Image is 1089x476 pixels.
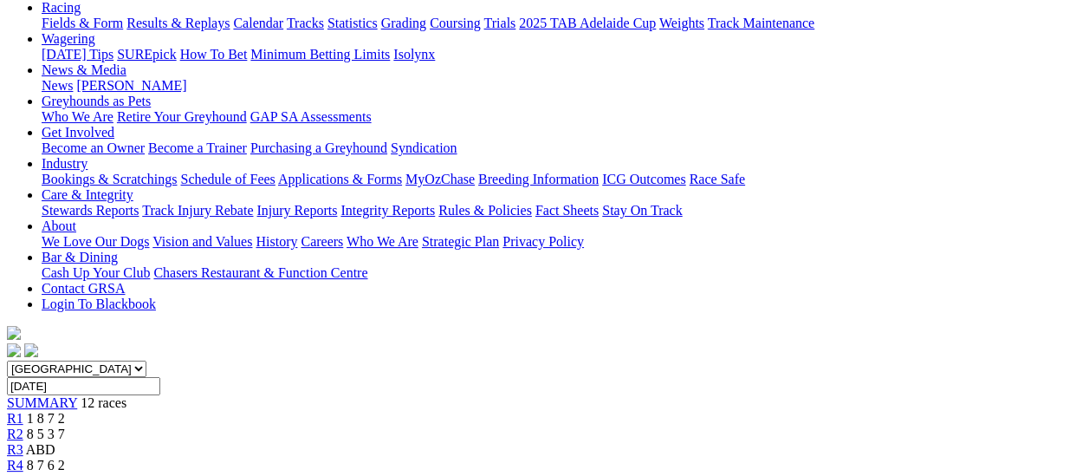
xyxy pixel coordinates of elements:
[256,203,337,218] a: Injury Reports
[42,297,156,311] a: Login To Blackbook
[7,411,23,426] a: R1
[287,16,324,30] a: Tracks
[117,47,176,62] a: SUREpick
[7,442,23,457] a: R3
[42,218,76,233] a: About
[483,16,515,30] a: Trials
[7,343,21,357] img: facebook.svg
[278,172,402,186] a: Applications & Forms
[42,265,1082,281] div: Bar & Dining
[180,47,248,62] a: How To Bet
[438,203,532,218] a: Rules & Policies
[27,427,65,441] span: 8 5 3 7
[152,234,252,249] a: Vision and Values
[250,140,387,155] a: Purchasing a Greyhound
[81,395,126,410] span: 12 races
[391,140,457,155] a: Syndication
[117,109,247,124] a: Retire Your Greyhound
[340,203,435,218] a: Integrity Reports
[256,234,297,249] a: History
[689,172,744,186] a: Race Safe
[27,458,65,473] span: 8 7 6 2
[153,265,367,280] a: Chasers Restaurant & Function Centre
[347,234,418,249] a: Who We Are
[7,326,21,340] img: logo-grsa-white.png
[42,109,1082,125] div: Greyhounds as Pets
[42,172,1082,187] div: Industry
[42,109,113,124] a: Who We Are
[42,156,88,171] a: Industry
[27,411,65,426] span: 1 8 7 2
[42,172,177,186] a: Bookings & Scratchings
[659,16,704,30] a: Weights
[422,234,499,249] a: Strategic Plan
[7,458,23,473] a: R4
[233,16,283,30] a: Calendar
[42,47,1082,62] div: Wagering
[405,172,475,186] a: MyOzChase
[180,172,275,186] a: Schedule of Fees
[42,203,1082,218] div: Care & Integrity
[42,140,1082,156] div: Get Involved
[430,16,481,30] a: Coursing
[76,78,186,93] a: [PERSON_NAME]
[602,172,685,186] a: ICG Outcomes
[393,47,435,62] a: Isolynx
[42,234,1082,250] div: About
[535,203,599,218] a: Fact Sheets
[42,94,151,108] a: Greyhounds as Pets
[301,234,343,249] a: Careers
[502,234,584,249] a: Privacy Policy
[250,109,372,124] a: GAP SA Assessments
[42,47,113,62] a: [DATE] Tips
[519,16,656,30] a: 2025 TAB Adelaide Cup
[42,16,123,30] a: Fields & Form
[327,16,378,30] a: Statistics
[42,187,133,202] a: Care & Integrity
[42,78,1082,94] div: News & Media
[142,203,253,218] a: Track Injury Rebate
[126,16,230,30] a: Results & Replays
[42,234,149,249] a: We Love Our Dogs
[602,203,682,218] a: Stay On Track
[42,16,1082,31] div: Racing
[42,265,150,280] a: Cash Up Your Club
[381,16,426,30] a: Grading
[7,427,23,441] a: R2
[42,62,126,77] a: News & Media
[7,377,160,395] input: Select date
[42,140,145,155] a: Become an Owner
[148,140,247,155] a: Become a Trainer
[42,125,114,140] a: Get Involved
[42,281,125,296] a: Contact GRSA
[42,78,73,93] a: News
[26,442,55,457] span: ABD
[42,203,139,218] a: Stewards Reports
[250,47,390,62] a: Minimum Betting Limits
[24,343,38,357] img: twitter.svg
[708,16,814,30] a: Track Maintenance
[478,172,599,186] a: Breeding Information
[7,395,77,410] a: SUMMARY
[42,31,95,46] a: Wagering
[42,250,118,264] a: Bar & Dining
